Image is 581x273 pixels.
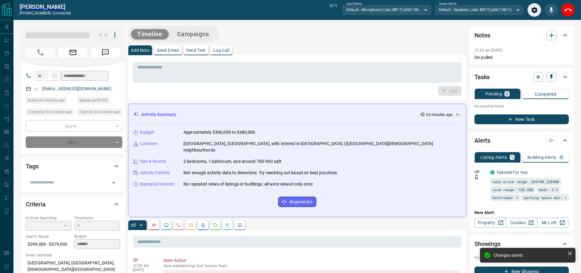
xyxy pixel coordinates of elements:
div: Notes [474,28,569,43]
a: Tailored For You [496,170,528,175]
p: Send Text [186,48,206,52]
p: 0 [560,155,563,160]
button: Open [109,179,118,187]
p: Repeated Interest [140,181,174,187]
p: No showings booked [474,255,569,260]
span: Signed up [DATE] [79,97,108,103]
p: Off [474,169,487,175]
p: 2 bedrooms, 1 bathroom, size around 700-900 sqft [183,158,281,165]
div: Alerts [474,133,569,148]
svg: Notes [152,223,157,228]
span: sale price range: 269100,328900 [492,179,559,185]
div: End Call [561,3,575,17]
label: Output Device [439,2,456,6]
div: condos.ca [490,170,495,175]
p: All [131,223,136,227]
span: Claimed 33 minutes ago [79,109,120,115]
p: 0:11 [330,3,337,17]
svg: Calls [176,223,181,228]
button: Timeline [131,29,168,39]
p: Note Action [164,257,459,264]
span: beds: 2-2 [539,186,558,193]
p: Not enough activity data to determine. Try reaching out based on best practices. [183,170,338,176]
div: Showings [474,236,569,251]
p: Areas Searched: [26,252,120,258]
h2: Criteria [26,199,46,209]
button: Regenerate [278,197,316,207]
p: 0 [506,92,508,96]
a: Condos [506,218,537,228]
svg: Agent Actions [237,223,242,228]
p: Budget [140,129,154,136]
svg: Opportunities [225,223,230,228]
a: [EMAIL_ADDRESS][DOMAIN_NAME] [42,86,111,91]
div: Default - Speakers (JieLi BR17) (e5b7:0811) [435,5,524,15]
p: DA pulled [474,54,569,61]
p: Activity Summary [141,111,176,118]
span: Contacted 33 minutes ago [28,109,72,115]
div: Activity Summary33 minutes ago [133,109,461,120]
svg: Emails [188,223,193,228]
button: Campaigns [171,29,215,39]
svg: Email Verified [34,87,38,91]
div: Changes saved [493,253,565,258]
span: parking spots min: 1 [524,194,567,201]
div: Criteria [26,197,120,212]
span: Email [58,48,88,57]
div: Tasks [474,70,569,84]
p: [DATE] [133,268,154,272]
p: No repeated views of listings or buildings; all were viewed only once [183,181,313,187]
svg: Listing Alerts [201,223,206,228]
div: Fri Sep 12 2025 [77,109,122,117]
div: Tags [26,159,120,174]
label: Input Device [346,2,362,6]
h2: Tags [26,161,38,171]
svg: Lead Browsing Activity [164,223,169,228]
p: Activity Pattern [140,170,170,176]
h2: Notes [474,30,490,40]
span: bathrooms: 1 [492,194,518,201]
a: Mr.Loft [537,218,569,228]
p: 10:20 am [133,263,154,268]
div: Fri Sep 12 2025 [26,97,74,106]
h2: Showings [474,239,500,249]
h2: Tasks [474,72,490,82]
p: Completed [535,92,556,96]
div: Buyer [26,120,122,132]
p: Building Alerts [527,155,556,160]
p: 1 [511,155,513,160]
p: 33 minutes ago [426,112,453,117]
span: Active 34 minutes ago [28,97,65,103]
svg: Push Notification Only [474,175,479,179]
p: Actively Searching: [26,215,71,221]
div: Wed Jul 26 2017 [77,97,122,106]
a: [PERSON_NAME] [20,3,71,10]
p: Budget: [74,234,120,239]
span: connected [53,11,71,15]
a: Property [474,218,506,228]
p: Pending [485,92,502,96]
span: Call [26,48,55,57]
p: $299,000 - $679,000 [26,239,71,249]
div: Default - Microphone (JieLi BR17) (e5b7:0811) [342,5,431,15]
p: Listing Alerts [481,155,507,160]
button: New Task [474,114,569,124]
p: Send Email [157,48,179,52]
div: TBD [26,136,122,148]
p: Add Note [131,48,149,52]
p: [GEOGRAPHIC_DATA], [GEOGRAPHIC_DATA], with interest in [GEOGRAPHIC_DATA] | [GEOGRAPHIC_DATA][DEMO... [183,140,461,153]
div: Mute [544,3,558,17]
p: 10:20 am [DATE] [474,48,503,52]
p: Location [140,140,157,147]
svg: Requests [213,223,218,228]
p: No pending tasks [474,102,569,111]
p: New Alert: [474,210,569,216]
span: size range: 720,988 [492,186,533,193]
p: Approximately $300,000 to $680,000 [183,129,255,136]
p: Search Range: [26,234,71,239]
div: Audio Settings [527,3,541,17]
p: Note Added by High End Toronto Team [164,264,459,268]
div: Fri Sep 12 2025 [26,109,74,117]
p: Log Call [213,48,229,52]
